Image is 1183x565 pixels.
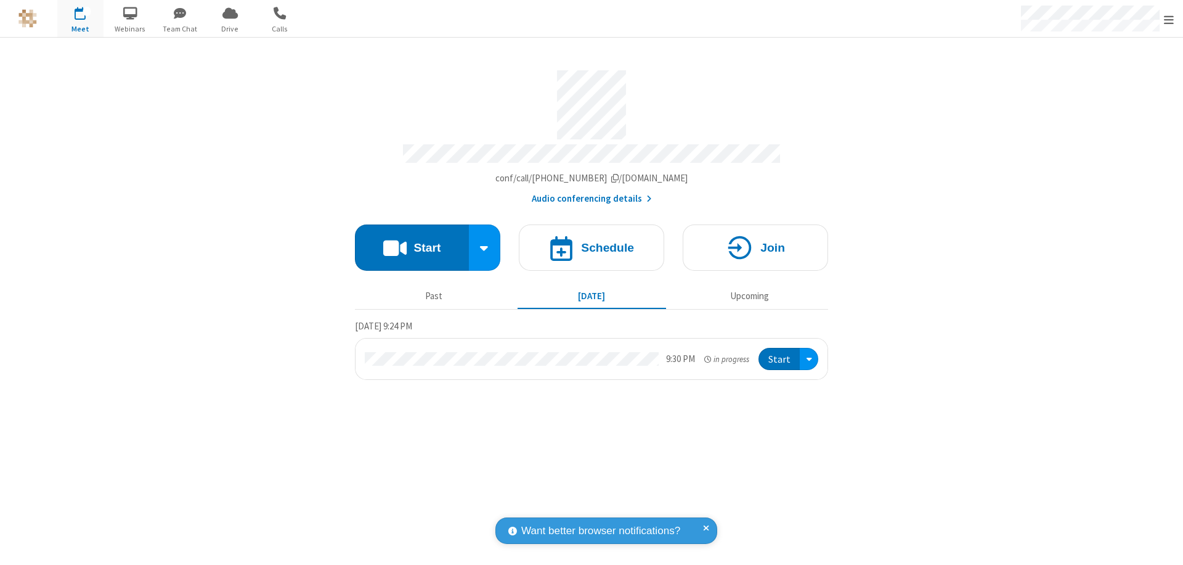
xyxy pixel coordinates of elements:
[355,319,828,381] section: Today's Meetings
[581,242,634,254] h4: Schedule
[469,225,501,271] div: Start conference options
[519,225,664,271] button: Schedule
[355,320,412,332] span: [DATE] 9:24 PM
[675,284,824,308] button: Upcoming
[207,23,253,35] span: Drive
[57,23,104,35] span: Meet
[355,61,828,206] section: Account details
[704,353,749,365] em: in progress
[360,284,508,308] button: Past
[83,7,91,16] div: 1
[758,348,800,371] button: Start
[355,225,469,271] button: Start
[521,523,680,539] span: Want better browser notifications?
[495,172,688,184] span: Copy my meeting room link
[413,242,441,254] h4: Start
[532,192,652,206] button: Audio conferencing details
[18,9,37,28] img: QA Selenium DO NOT DELETE OR CHANGE
[495,171,688,186] button: Copy my meeting room linkCopy my meeting room link
[760,242,785,254] h4: Join
[800,348,818,371] div: Open menu
[257,23,303,35] span: Calls
[157,23,203,35] span: Team Chat
[107,23,153,35] span: Webinars
[666,352,695,366] div: 9:30 PM
[683,225,828,271] button: Join
[518,284,666,308] button: [DATE]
